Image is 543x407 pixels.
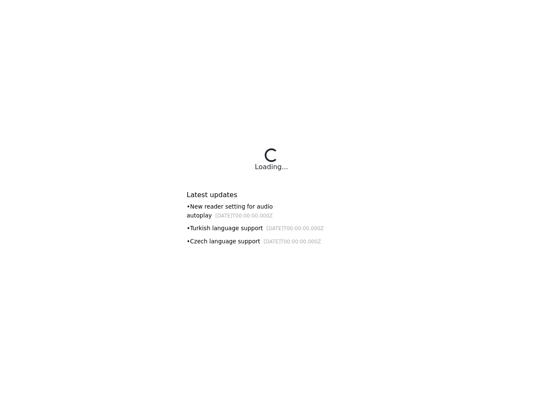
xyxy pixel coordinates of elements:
h6: Latest updates [187,191,356,199]
div: • New reader setting for audio autoplay [187,202,356,220]
div: • Turkish language support [187,224,356,233]
div: • Czech language support [187,237,356,246]
small: [DATE]T00:00:00.000Z [266,226,324,231]
div: Loading... [255,162,288,172]
small: [DATE]T00:00:00.000Z [215,213,273,219]
small: [DATE]T00:00:00.000Z [263,239,321,245]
